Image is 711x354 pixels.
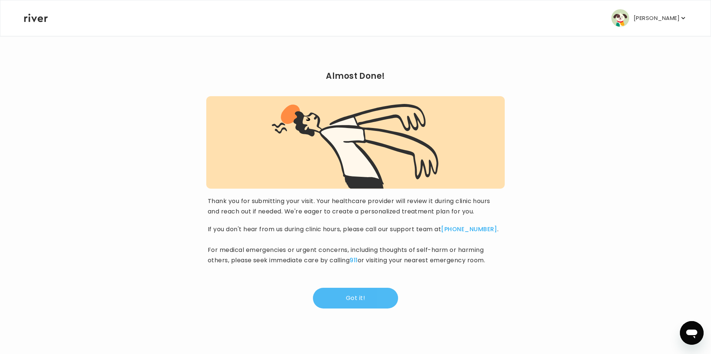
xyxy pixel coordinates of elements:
p: Thank you for submitting your visit. Your healthcare provider will review it during clinic hours ... [208,196,503,217]
img: visit complete graphic [272,104,439,189]
button: user avatar[PERSON_NAME] [611,9,687,27]
img: user avatar [611,9,629,27]
iframe: Button to launch messaging window [680,321,704,345]
a: 911 [350,256,357,264]
p: If you don't hear from us during clinic hours, please call our support team at . [208,224,499,235]
p: [PERSON_NAME] [634,13,680,23]
p: For medical emergencies or urgent concerns, including thoughts of self-harm or harming others, pl... [208,245,503,266]
h2: Almost Done! [206,71,505,81]
a: [PHONE_NUMBER] [441,225,497,233]
button: Got it! [313,288,398,309]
